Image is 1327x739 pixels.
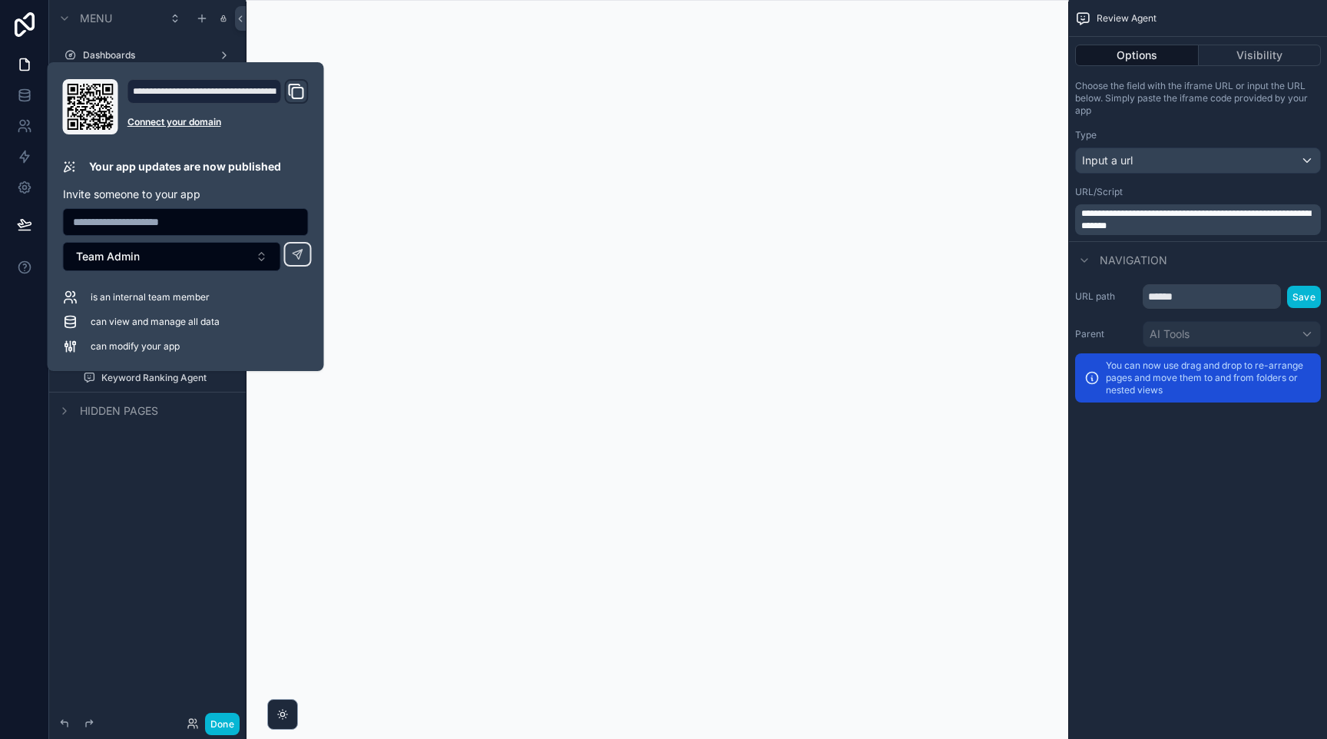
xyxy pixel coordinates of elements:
[101,372,233,384] label: Keyword Ranking Agent
[91,316,220,328] span: can view and manage all data
[1150,326,1190,342] span: AI Tools
[1075,45,1199,66] button: Options
[1075,80,1321,117] p: Choose the field with the iframe URL or input the URL below. Simply paste the iframe code provide...
[1075,328,1137,340] label: Parent
[1097,12,1157,25] span: Review Agent
[91,291,210,303] span: is an internal team member
[1075,186,1123,198] label: URL/Script
[1082,153,1133,168] span: Input a url
[89,159,281,174] p: Your app updates are now published
[1075,129,1097,141] label: Type
[1143,321,1321,347] button: AI Tools
[1075,147,1321,174] button: Input a url
[1075,290,1137,303] label: URL path
[91,340,180,353] span: can modify your app
[127,79,309,134] div: Domain and Custom Link
[83,49,212,61] label: Dashboards
[205,713,240,735] button: Done
[80,403,158,419] span: Hidden pages
[63,242,281,271] button: Select Button
[1287,286,1321,308] button: Save
[76,249,140,264] span: Team Admin
[80,11,112,26] span: Menu
[127,116,309,128] a: Connect your domain
[1075,204,1321,235] div: scrollable content
[1100,253,1167,268] span: Navigation
[63,187,309,202] p: Invite someone to your app
[1106,360,1312,396] p: You can now use drag and drop to re-arrange pages and move them to and from folders or nested views
[1199,45,1322,66] button: Visibility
